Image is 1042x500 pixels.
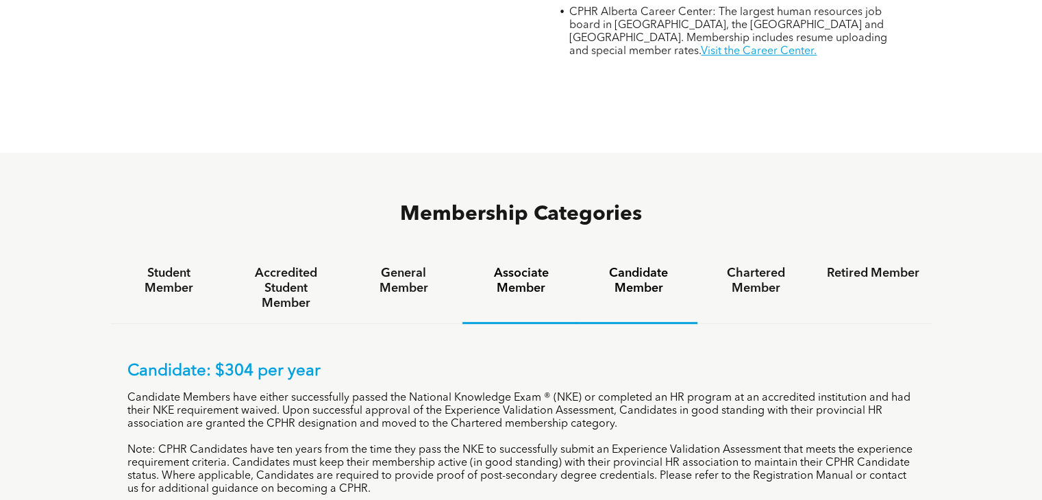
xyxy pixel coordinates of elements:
span: Membership Categories [400,204,642,225]
h4: Accredited Student Member [240,266,332,311]
p: Candidate: $304 per year [127,362,915,382]
p: Candidate Members have either successfully passed the National Knowledge Exam ® (NKE) or complete... [127,392,915,431]
h4: Retired Member [827,266,919,281]
h4: Candidate Member [592,266,684,296]
h4: Associate Member [475,266,567,296]
a: Visit the Career Center. [701,46,817,57]
h4: General Member [357,266,449,296]
h4: Chartered Member [710,266,802,296]
h4: Student Member [123,266,215,296]
span: CPHR Alberta Career Center: The largest human resources job board in [GEOGRAPHIC_DATA], the [GEOG... [569,7,887,57]
p: Note: CPHR Candidates have ten years from the time they pass the NKE to successfully submit an Ex... [127,444,915,496]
